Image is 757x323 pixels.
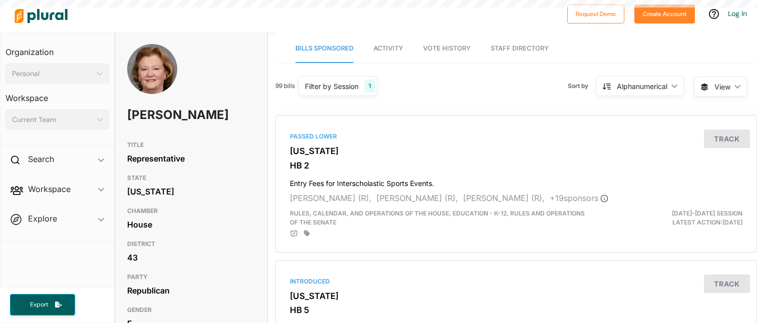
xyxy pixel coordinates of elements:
span: [PERSON_NAME] (R), [376,193,458,203]
div: Add tags [304,230,310,237]
div: 43 [127,250,255,265]
div: House [127,217,255,232]
span: View [714,81,730,92]
h3: DISTRICT [127,238,255,250]
h3: STATE [127,172,255,184]
span: Bills Sponsored [295,44,353,52]
div: Republican [127,283,255,298]
h3: [US_STATE] [290,291,742,301]
button: Request Demo [567,4,624,23]
button: Create Account [634,4,695,23]
div: Filter by Session [305,81,358,91]
span: [PERSON_NAME] (R), [290,193,371,203]
h3: Organization [6,37,109,59]
h3: HB 2 [290,160,742,170]
h3: Workspace [6,83,109,105]
div: Current Team [12,114,93,125]
a: Vote History [423,34,471,63]
h3: [US_STATE] [290,146,742,156]
h3: TITLE [127,139,255,151]
a: Bills Sponsored [295,34,353,63]
span: Activity [373,44,403,52]
a: Log In [728,9,747,18]
button: Track [704,274,750,293]
div: [US_STATE] [127,184,255,199]
a: Request Demo [567,8,624,18]
span: Vote History [423,44,471,52]
span: Sort by [568,81,596,90]
h2: Search [28,153,54,164]
div: Passed Lower [290,132,742,141]
button: Track [704,129,750,148]
h3: GENDER [127,304,255,316]
div: Alphanumerical [617,81,667,91]
span: Rules, Calendar, and Operations of the House, Education - K-12, Rules and Operations of the Senate [290,209,585,226]
span: [PERSON_NAME] (R), [463,193,545,203]
div: Latest Action: [DATE] [594,209,750,227]
span: Export [23,300,55,309]
h3: PARTY [127,271,255,283]
h3: HB 5 [290,305,742,315]
a: Staff Directory [491,34,549,63]
span: + 19 sponsor s [550,193,608,203]
img: Headshot of Diane Wheatley [127,44,177,119]
h3: CHAMBER [127,205,255,217]
span: [DATE]-[DATE] Session [672,209,742,217]
div: Add Position Statement [290,230,298,238]
div: Introduced [290,277,742,286]
a: Activity [373,34,403,63]
span: 99 bills [275,81,295,90]
div: 1 [364,79,375,92]
a: Create Account [634,8,695,18]
div: Representative [127,151,255,166]
button: Export [10,294,75,315]
div: Personal [12,68,93,79]
h1: [PERSON_NAME] [127,100,204,130]
h4: Entry Fees for Interscholastic Sports Events. [290,174,742,188]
